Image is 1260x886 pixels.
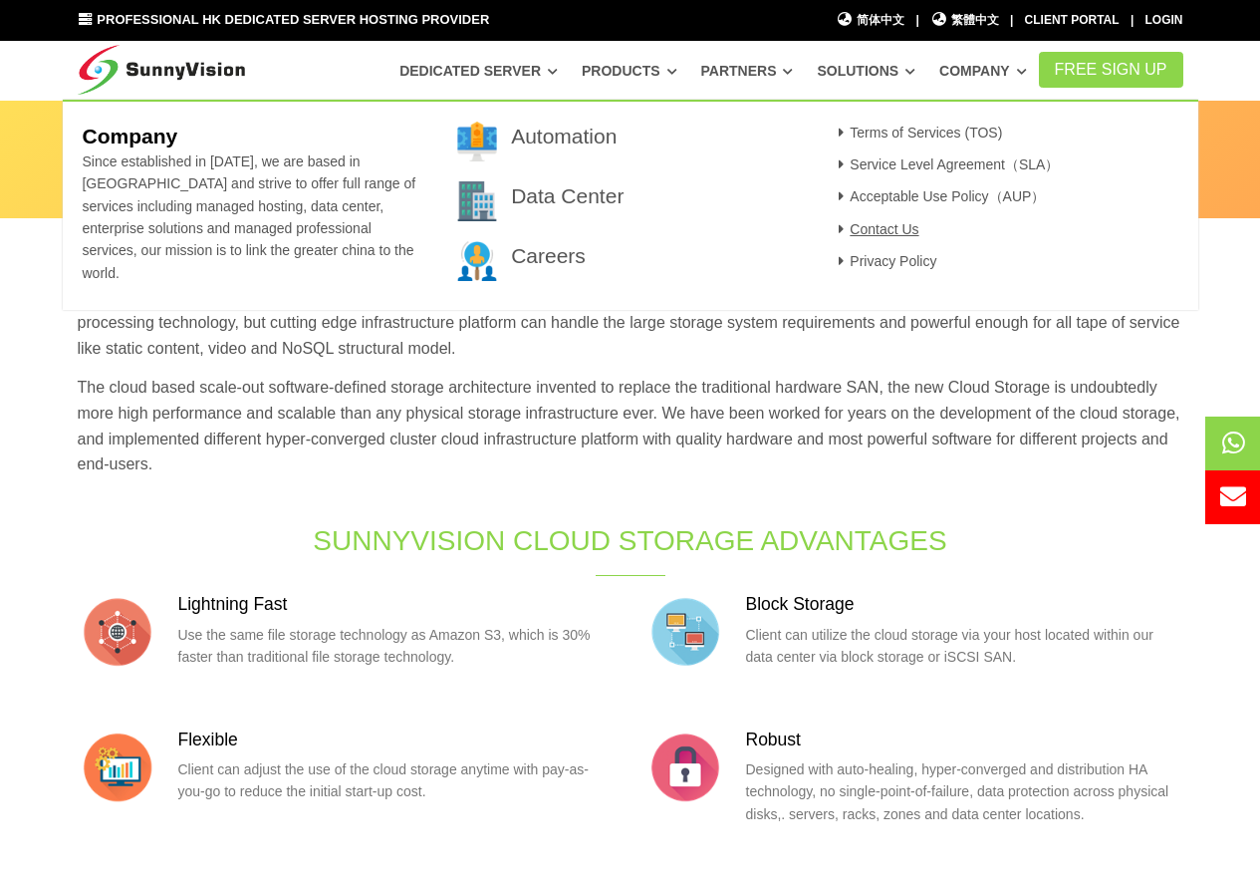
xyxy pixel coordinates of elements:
[833,221,919,237] a: Contact Us
[97,12,489,27] span: Professional HK Dedicated Server Hosting Provider
[930,11,999,30] a: 繁體中文
[701,53,794,89] a: Partners
[746,624,1183,669] p: Client can utilize the cloud storage via your host located within our data center via block stora...
[178,728,616,752] h3: Flexible
[178,624,616,669] p: Use the same file storage technology as Amazon S3, which is 30% faster than traditional file stor...
[746,592,1183,617] h3: Block Storage
[299,521,962,560] h1: SunnyVision Cloud Storage Advantages
[399,53,558,89] a: Dedicated Server
[582,53,677,89] a: Products
[1145,13,1183,27] a: Login
[833,253,937,269] a: Privacy Policy
[817,53,915,89] a: Solutions
[457,122,497,161] img: 001-brand.png
[915,11,918,30] li: |
[837,11,905,30] a: 简体中文
[833,188,1046,204] a: Acceptable Use Policy（AUP）
[82,153,415,281] span: Since established in [DATE], we are based in [GEOGRAPHIC_DATA] and strive to offer full range of ...
[457,241,497,281] img: 003-research.png
[645,728,725,807] img: flat-security.png
[833,156,1060,172] a: Service Level Agreement（SLA）
[746,758,1183,825] p: Designed with auto-healing, hyper-converged and distribution HA technology, no single-point-of-fa...
[178,758,616,803] p: Client can adjust the use of the cloud storage anytime with pay-as-you-go to reduce the initial s...
[645,592,725,672] img: flat-lan.png
[511,125,617,148] a: Automation
[178,592,616,617] h3: Lightning Fast
[78,592,157,672] img: flat-internet.png
[511,184,624,207] a: Data Center
[939,53,1027,89] a: Company
[1025,13,1120,27] a: Client Portal
[833,125,1003,141] a: Terms of Services (TOS)
[1010,11,1013,30] li: |
[63,100,1198,311] div: Company
[457,181,497,221] img: 002-town.png
[746,728,1183,752] h3: Robust
[1039,52,1183,88] a: FREE Sign Up
[78,375,1183,476] p: The cloud based scale-out software-defined storage architecture invented to replace the tradition...
[78,728,157,807] img: flat-mon-cogs.png
[1131,11,1134,30] li: |
[511,244,586,267] a: Careers
[82,125,177,148] b: Company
